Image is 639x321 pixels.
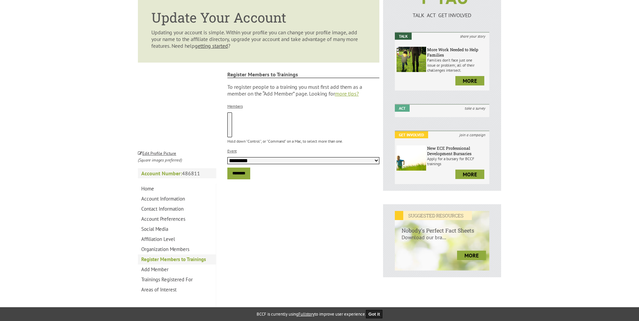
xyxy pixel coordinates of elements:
a: Fullstory [298,311,314,317]
a: Account Information [138,194,216,204]
label: Members [227,104,243,109]
a: Trainings Registered For [138,275,216,285]
em: Act [395,105,410,112]
a: more tips? [335,90,359,97]
h6: Nobody's Perfect Fact Sheets [395,220,489,234]
a: Account Preferences [138,214,216,224]
p: To register people to a training you must first add them as a member on the “Add Member” page. Lo... [227,83,380,97]
a: TALK ACT GET INVOLVED [395,5,489,19]
a: Organization Members [138,244,216,254]
p: Hold down "Control", or "Command" on a Mac, to select more than one. [227,139,380,144]
h6: New ECE Professional Development Bursaries [427,145,488,156]
a: Add Member [138,264,216,275]
button: Got it [366,310,383,318]
strong: Register Members to Trainings [227,71,380,78]
h6: More Work Needed to Help Families [427,47,488,58]
a: Social Media [138,224,216,234]
a: Edit Profile Picture [138,149,176,156]
a: Home [138,184,216,194]
p: Apply for a bursary for BCCF trainings [427,156,488,166]
a: Areas of Interest [138,285,216,295]
a: Register Members to Trainings [138,254,216,264]
i: (Square images preferred) [138,157,182,163]
p: Download our bra... [395,234,489,247]
p: Families don’t face just one issue or problem; all of their challenges intersect. [427,58,488,73]
em: Talk [395,33,412,40]
i: share your story [456,33,489,40]
a: getting started [195,42,228,49]
a: more [457,251,486,260]
i: join a campaign [455,131,489,138]
small: Edit Profile Picture [138,150,176,156]
p: TALK ACT GET INVOLVED [395,12,489,19]
i: take a survey [461,105,489,112]
a: Contact Information [138,204,216,214]
a: Affiliation Level [138,234,216,244]
a: more [455,170,484,179]
strong: Account Number: [141,170,182,177]
h1: Update Your Account [151,8,366,26]
label: Event [227,148,237,153]
em: Get Involved [395,131,428,138]
em: SUGGESTED RESOURCES [395,211,472,220]
p: 486811 [138,168,216,178]
a: more [455,76,484,85]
